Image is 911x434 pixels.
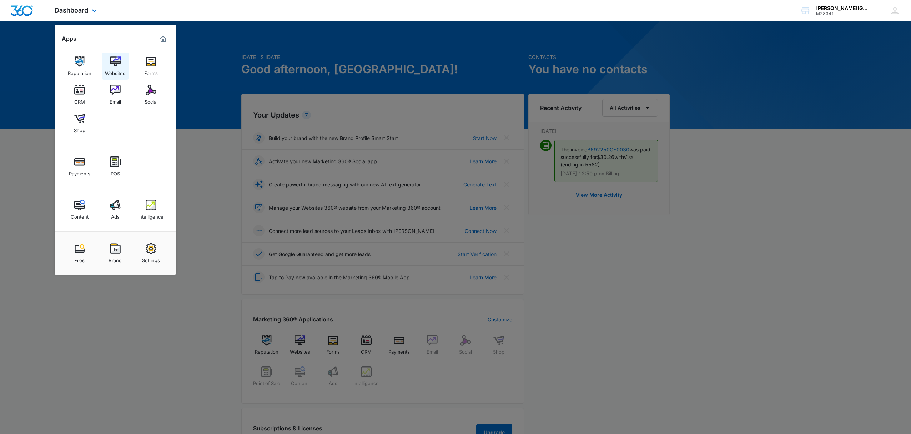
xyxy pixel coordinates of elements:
a: Marketing 360® Dashboard [157,33,169,45]
div: Ads [111,210,120,220]
div: CRM [74,95,85,105]
div: account id [816,11,868,16]
a: Brand [102,240,129,267]
div: Social [145,95,157,105]
div: Content [71,210,89,220]
h2: Apps [62,35,76,42]
div: POS [111,167,120,176]
div: Files [74,254,85,263]
a: Reputation [66,53,93,80]
a: Email [102,81,129,108]
a: Shop [66,110,93,137]
a: Ads [102,196,129,223]
a: Intelligence [137,196,165,223]
a: Files [66,240,93,267]
div: Reputation [68,67,91,76]
div: Payments [69,167,90,176]
div: Email [110,95,121,105]
span: Dashboard [55,6,88,14]
div: account name [816,5,868,11]
a: Settings [137,240,165,267]
a: POS [102,153,129,180]
a: Content [66,196,93,223]
div: Websites [105,67,125,76]
a: Social [137,81,165,108]
div: Settings [142,254,160,263]
a: Forms [137,53,165,80]
a: Websites [102,53,129,80]
a: CRM [66,81,93,108]
a: Payments [66,153,93,180]
div: Shop [74,124,85,133]
div: Brand [109,254,122,263]
div: Intelligence [138,210,163,220]
div: Forms [144,67,158,76]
